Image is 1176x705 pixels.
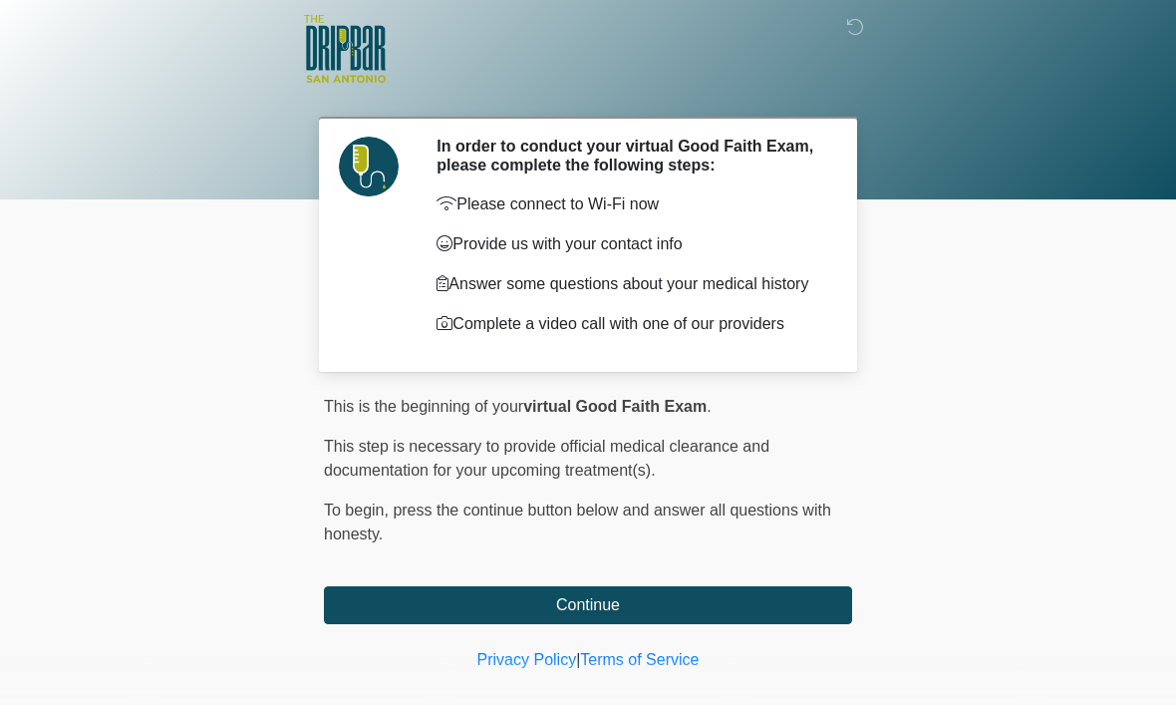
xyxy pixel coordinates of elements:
[304,15,386,85] img: The DRIPBaR - San Antonio Fossil Creek Logo
[576,651,580,668] a: |
[339,137,399,196] img: Agent Avatar
[437,192,822,216] p: Please connect to Wi-Fi now
[437,137,822,175] h2: In order to conduct your virtual Good Faith Exam, please complete the following steps:
[707,398,711,415] span: .
[324,502,831,542] span: press the continue button below and answer all questions with honesty.
[324,586,852,624] button: Continue
[437,272,822,296] p: Answer some questions about your medical history
[477,651,577,668] a: Privacy Policy
[324,398,523,415] span: This is the beginning of your
[324,438,769,479] span: This step is necessary to provide official medical clearance and documentation for your upcoming ...
[324,502,393,519] span: To begin,
[437,312,822,336] p: Complete a video call with one of our providers
[523,398,707,415] strong: virtual Good Faith Exam
[580,651,699,668] a: Terms of Service
[437,232,822,256] p: Provide us with your contact info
